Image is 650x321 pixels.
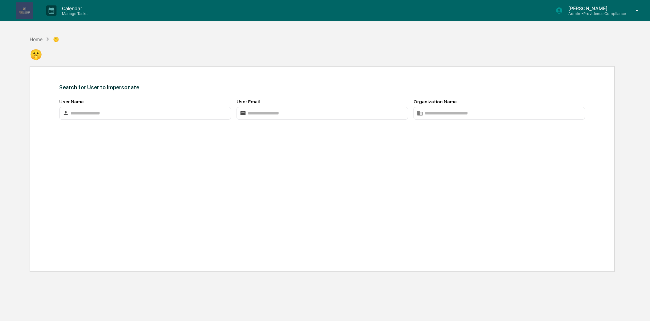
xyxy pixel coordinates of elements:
[59,99,231,104] div: User Name
[563,11,626,16] p: Admin • Providence Compliance
[413,99,585,104] div: Organization Name
[30,43,59,60] div: 🤫
[53,36,59,42] div: 🤫
[59,84,585,91] div: Search for User to Impersonate
[563,5,626,11] p: [PERSON_NAME]
[56,11,91,16] p: Manage Tasks
[16,2,33,19] img: logo
[30,36,43,42] div: Home
[56,5,91,11] p: Calendar
[237,99,408,104] div: User Email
